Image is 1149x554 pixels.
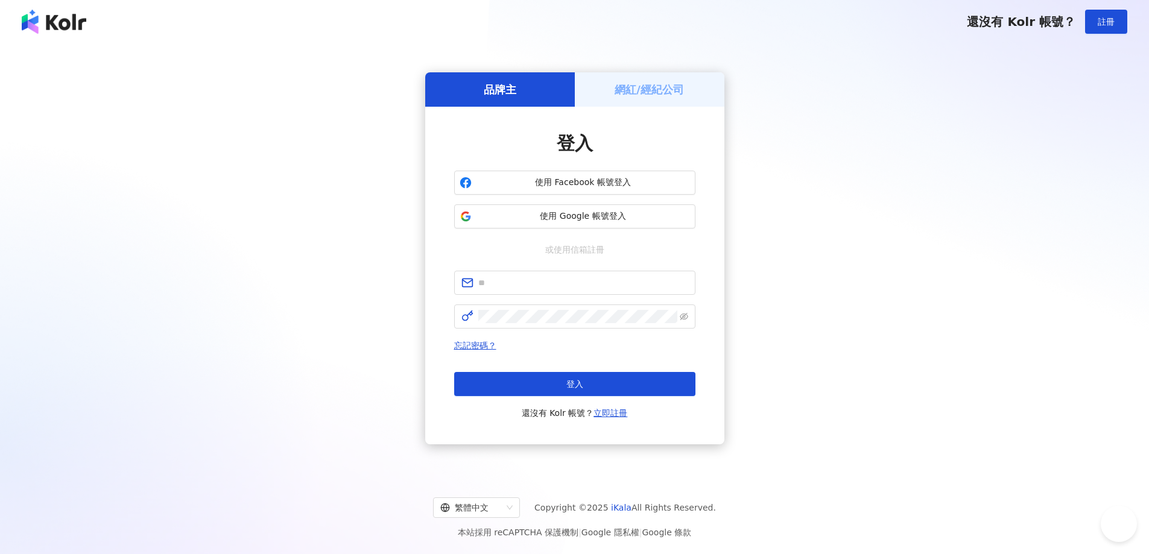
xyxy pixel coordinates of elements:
[967,14,1075,29] span: 還沒有 Kolr 帳號？
[484,82,516,97] h5: 品牌主
[522,406,628,420] span: 還沒有 Kolr 帳號？
[578,527,581,537] span: |
[476,177,690,189] span: 使用 Facebook 帳號登入
[680,312,688,321] span: eye-invisible
[537,243,613,256] span: 或使用信箱註冊
[611,503,631,512] a: iKala
[557,133,593,154] span: 登入
[476,210,690,222] span: 使用 Google 帳號登入
[642,527,691,537] a: Google 條款
[454,341,496,350] a: 忘記密碼？
[639,527,642,537] span: |
[458,525,691,540] span: 本站採用 reCAPTCHA 保護機制
[454,171,695,195] button: 使用 Facebook 帳號登入
[593,408,627,418] a: 立即註冊
[440,498,502,517] div: 繁體中文
[1101,506,1137,542] iframe: Help Scout Beacon - Open
[1085,10,1127,34] button: 註冊
[566,379,583,389] span: 登入
[454,204,695,228] button: 使用 Google 帳號登入
[581,527,639,537] a: Google 隱私權
[454,372,695,396] button: 登入
[22,10,86,34] img: logo
[1098,17,1115,27] span: 註冊
[534,500,716,515] span: Copyright © 2025 All Rights Reserved.
[615,82,684,97] h5: 網紅/經紀公司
